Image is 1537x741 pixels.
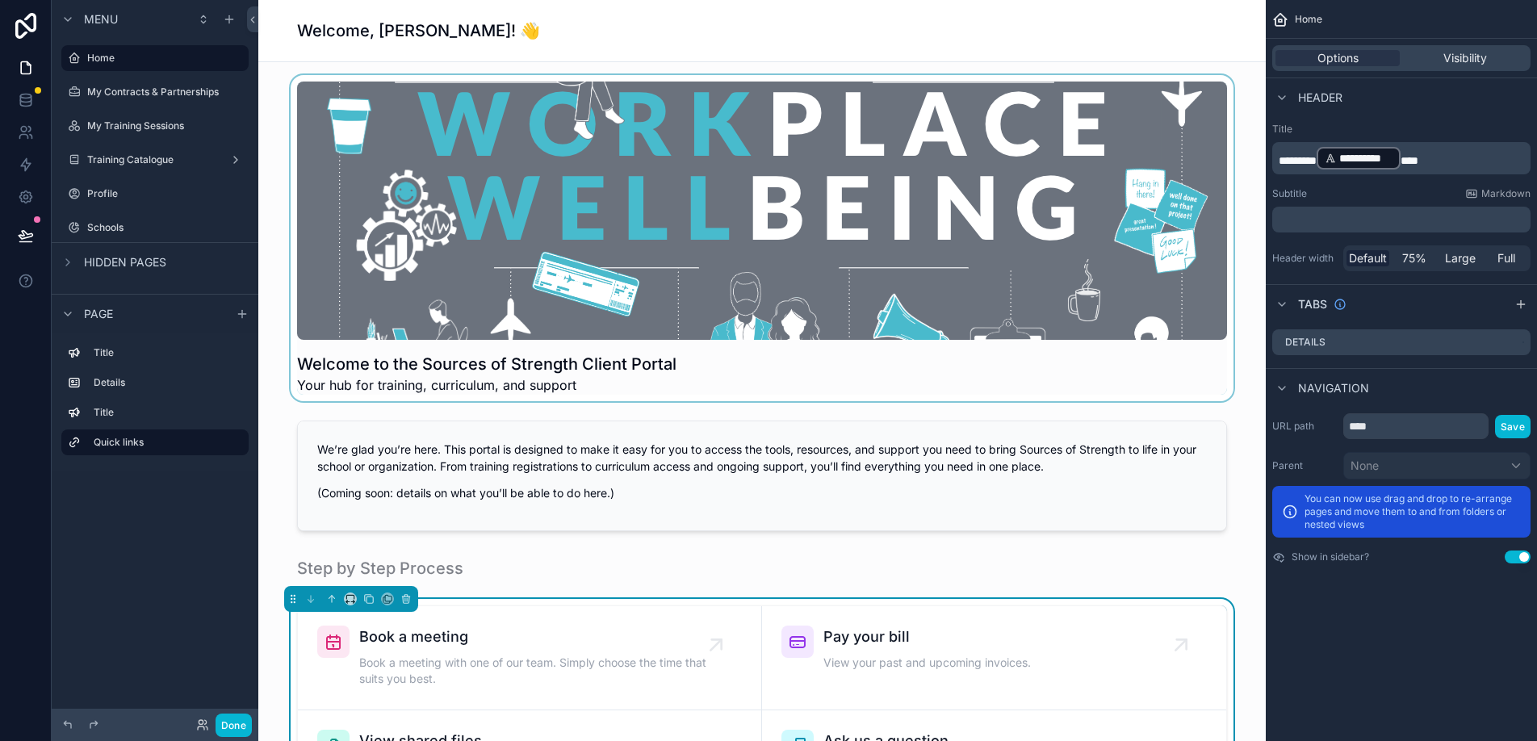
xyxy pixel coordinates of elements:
button: None [1343,452,1531,479]
a: My Training Sessions [61,113,249,139]
label: Title [94,346,242,359]
span: Options [1317,50,1359,66]
span: Header [1298,90,1342,106]
button: Save [1495,415,1531,438]
span: Book a meeting with one of our team. Simply choose the time that suits you best. [359,655,716,687]
a: Training Catalogue [61,147,249,173]
a: My Contracts & Partnerships [61,79,249,105]
span: Hidden pages [84,254,166,270]
span: Full [1497,250,1515,266]
span: View your past and upcoming invoices. [823,655,1031,671]
label: Header width [1272,252,1337,265]
label: Schools [87,221,245,234]
span: Large [1445,250,1476,266]
div: scrollable content [1272,142,1531,174]
a: Markdown [1465,187,1531,200]
label: Quick links [94,436,236,449]
a: Book a meetingBook a meeting with one of our team. Simply choose the time that suits you best. [298,606,762,710]
button: Done [216,714,252,737]
span: Book a meeting [359,626,716,648]
a: Pay your billView your past and upcoming invoices. [762,606,1226,710]
label: Title [94,406,242,419]
span: None [1351,458,1379,474]
label: Training Catalogue [87,153,223,166]
h1: Welcome, [PERSON_NAME]! 👋 [297,19,540,42]
span: Home [1295,13,1322,26]
label: Show in sidebar? [1292,551,1369,563]
span: 75% [1402,250,1426,266]
span: Markdown [1481,187,1531,200]
span: Pay your bill [823,626,1031,648]
label: URL path [1272,420,1337,433]
a: Profile [61,181,249,207]
div: scrollable content [52,333,258,471]
label: Profile [87,187,245,200]
a: Home [61,45,249,71]
p: You can now use drag and drop to re-arrange pages and move them to and from folders or nested views [1305,492,1521,531]
span: Tabs [1298,296,1327,312]
span: Navigation [1298,380,1369,396]
label: Details [94,376,242,389]
a: Schools [61,215,249,241]
label: Subtitle [1272,187,1307,200]
label: My Contracts & Partnerships [87,86,245,98]
span: Default [1349,250,1387,266]
div: scrollable content [1272,207,1531,232]
label: Details [1285,336,1326,349]
label: Parent [1272,459,1337,472]
label: Title [1272,123,1531,136]
label: My Training Sessions [87,119,245,132]
label: Home [87,52,239,65]
span: Menu [84,11,118,27]
span: Page [84,306,113,322]
span: Visibility [1443,50,1487,66]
